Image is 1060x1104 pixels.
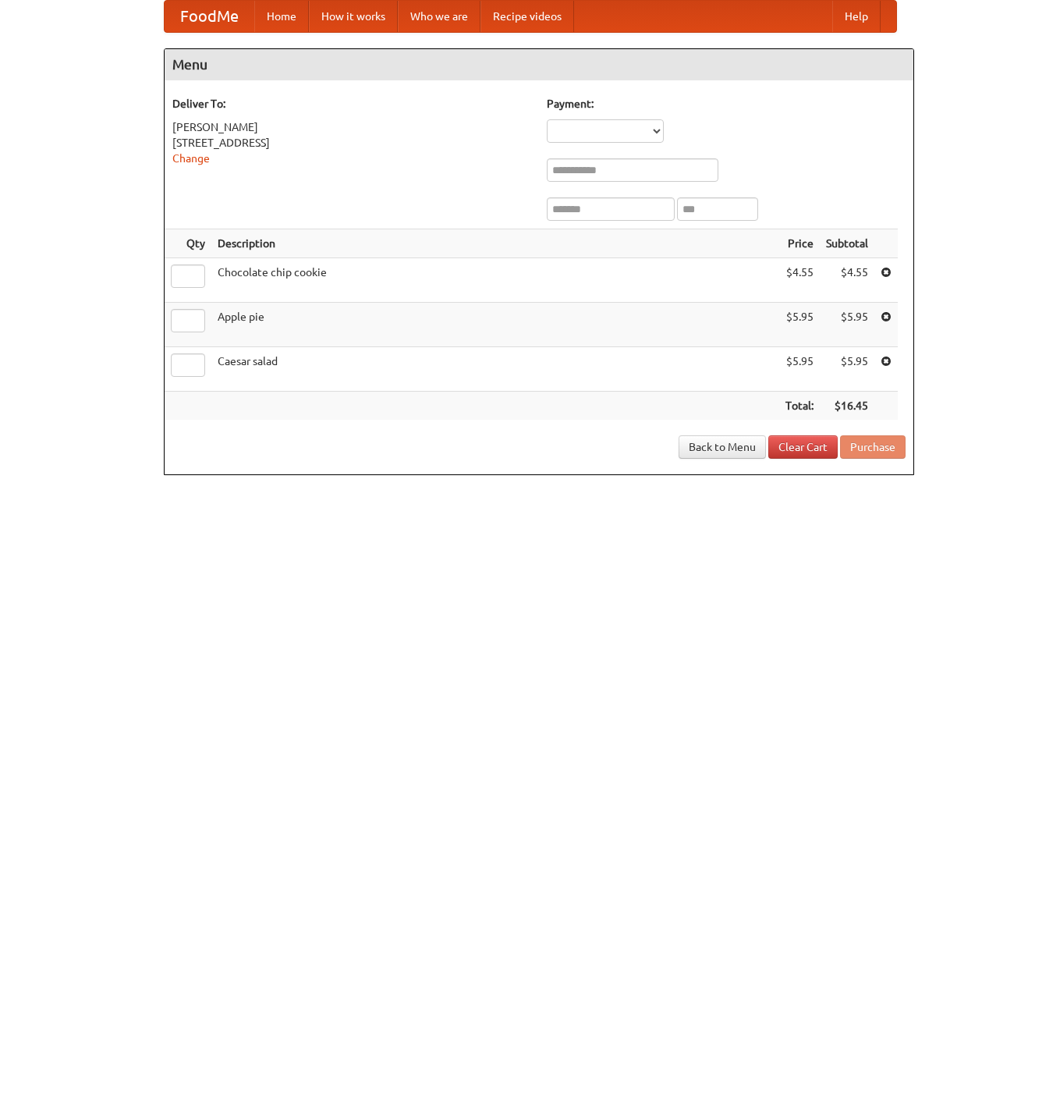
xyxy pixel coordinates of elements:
[211,347,779,392] td: Caesar salad
[165,229,211,258] th: Qty
[165,49,913,80] h4: Menu
[832,1,881,32] a: Help
[211,258,779,303] td: Chocolate chip cookie
[820,303,874,347] td: $5.95
[172,152,210,165] a: Change
[398,1,480,32] a: Who we are
[211,229,779,258] th: Description
[172,96,531,112] h5: Deliver To:
[820,392,874,421] th: $16.45
[840,435,906,459] button: Purchase
[211,303,779,347] td: Apple pie
[768,435,838,459] a: Clear Cart
[820,258,874,303] td: $4.55
[779,392,820,421] th: Total:
[254,1,309,32] a: Home
[165,1,254,32] a: FoodMe
[172,119,531,135] div: [PERSON_NAME]
[820,229,874,258] th: Subtotal
[779,258,820,303] td: $4.55
[547,96,906,112] h5: Payment:
[779,347,820,392] td: $5.95
[679,435,766,459] a: Back to Menu
[480,1,574,32] a: Recipe videos
[779,303,820,347] td: $5.95
[820,347,874,392] td: $5.95
[172,135,531,151] div: [STREET_ADDRESS]
[309,1,398,32] a: How it works
[779,229,820,258] th: Price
